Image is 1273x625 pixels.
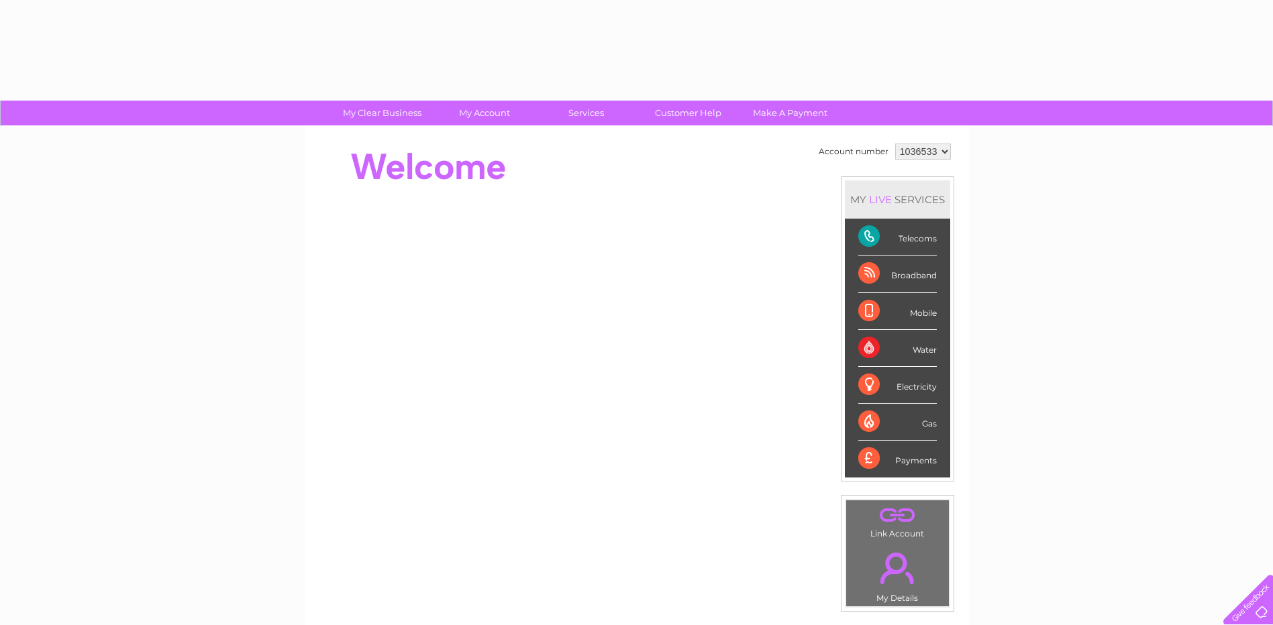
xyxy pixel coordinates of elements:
[846,500,950,542] td: Link Account
[845,180,950,219] div: MY SERVICES
[815,140,892,163] td: Account number
[866,193,895,206] div: LIVE
[858,330,937,367] div: Water
[858,441,937,477] div: Payments
[858,367,937,404] div: Electricity
[858,293,937,330] div: Mobile
[735,101,846,125] a: Make A Payment
[531,101,642,125] a: Services
[846,541,950,607] td: My Details
[858,404,937,441] div: Gas
[858,255,937,292] div: Broadband
[633,101,744,125] a: Customer Help
[858,219,937,255] div: Telecoms
[429,101,540,125] a: My Account
[327,101,438,125] a: My Clear Business
[850,545,946,591] a: .
[850,504,946,527] a: .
